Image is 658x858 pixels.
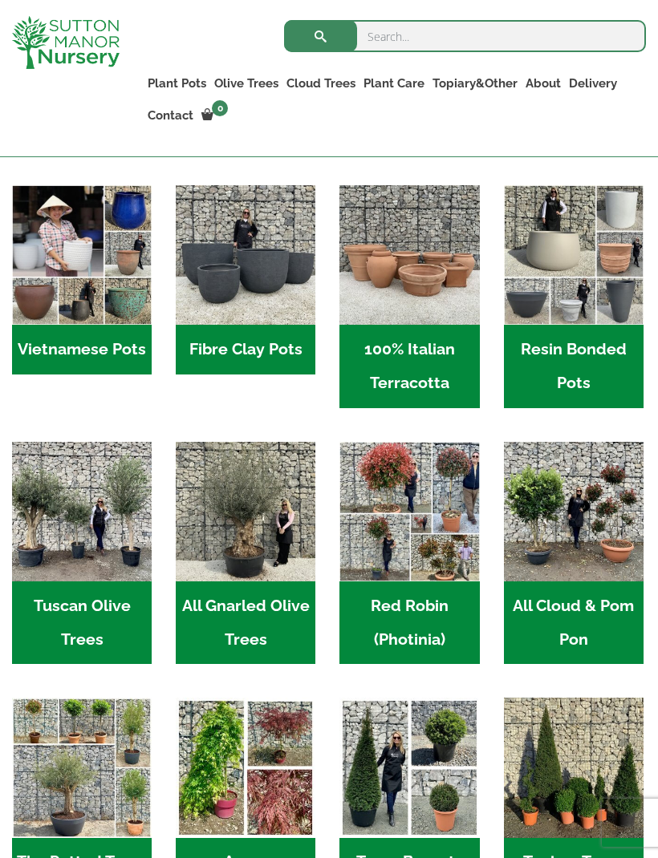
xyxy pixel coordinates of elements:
[210,72,282,95] a: Olive Trees
[176,325,315,374] h2: Fibre Clay Pots
[197,104,233,127] a: 0
[339,185,479,408] a: Visit product category 100% Italian Terracotta
[144,72,210,95] a: Plant Pots
[504,325,644,408] h2: Resin Bonded Pots
[12,442,152,581] img: Home - 7716AD77 15EA 4607 B135 B37375859F10
[339,185,479,325] img: Home - 1B137C32 8D99 4B1A AA2F 25D5E514E47D 1 105 c
[522,72,565,95] a: About
[176,581,315,665] h2: All Gnarled Olive Trees
[12,185,152,325] img: Home - 6E921A5B 9E2F 4B13 AB99 4EF601C89C59 1 105 c
[339,698,479,837] img: Home - Untitled Project
[176,185,315,325] img: Home - 8194B7A3 2818 4562 B9DD 4EBD5DC21C71 1 105 c 1
[176,442,315,665] a: Visit product category All Gnarled Olive Trees
[12,185,152,374] a: Visit product category Vietnamese Pots
[504,581,644,665] h2: All Cloud & Pom Pon
[176,698,315,837] img: Home - Untitled Project 4
[359,72,429,95] a: Plant Care
[12,581,152,665] h2: Tuscan Olive Trees
[12,325,152,374] h2: Vietnamese Pots
[339,442,479,665] a: Visit product category Red Robin (Photinia)
[504,442,644,581] img: Home - A124EB98 0980 45A7 B835 C04B779F7765
[212,100,228,116] span: 0
[504,698,644,837] img: Home - C8EC7518 C483 4BAA AA61 3CAAB1A4C7C4 1 201 a
[12,16,120,69] img: logo
[176,185,315,374] a: Visit product category Fibre Clay Pots
[504,442,644,665] a: Visit product category All Cloud & Pom Pon
[144,104,197,127] a: Contact
[12,698,152,837] img: Home - new coll
[176,442,315,581] img: Home - 5833C5B7 31D0 4C3A 8E42 DB494A1738DB
[282,72,359,95] a: Cloud Trees
[429,72,522,95] a: Topiary&Other
[339,325,479,408] h2: 100% Italian Terracotta
[284,20,646,52] input: Search...
[339,581,479,665] h2: Red Robin (Photinia)
[504,185,644,325] img: Home - 67232D1B A461 444F B0F6 BDEDC2C7E10B 1 105 c
[565,72,621,95] a: Delivery
[504,185,644,408] a: Visit product category Resin Bonded Pots
[339,442,479,581] img: Home - F5A23A45 75B5 4929 8FB2 454246946332
[12,442,152,665] a: Visit product category Tuscan Olive Trees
